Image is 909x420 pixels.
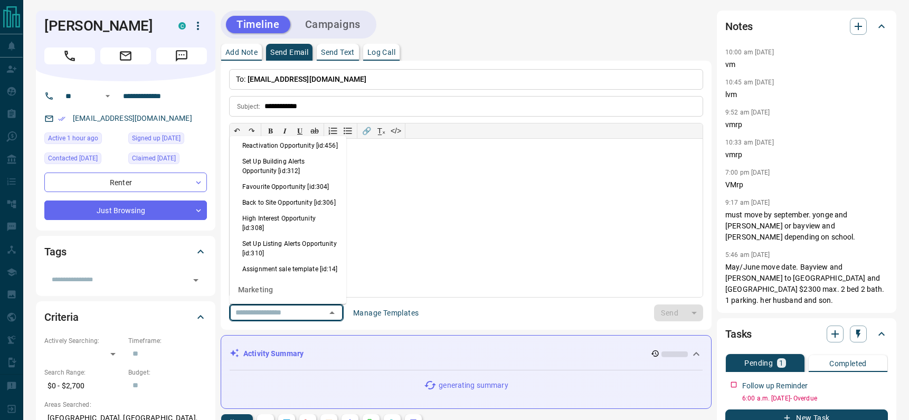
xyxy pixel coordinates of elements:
[263,123,278,138] button: 𝐁
[48,133,98,144] span: Active 1 hour ago
[829,360,867,367] p: Completed
[725,169,770,176] p: 7:00 pm [DATE]
[340,123,355,138] button: Bullet list
[725,149,888,160] p: vmrp
[725,139,774,146] p: 10:33 am [DATE]
[297,127,302,135] span: 𝐔
[44,368,123,377] p: Search Range:
[44,239,207,264] div: Tags
[725,14,888,39] div: Notes
[725,79,774,86] p: 10:45 am [DATE]
[44,201,207,220] div: Just Browsing
[725,251,770,259] p: 5:46 am [DATE]
[725,119,888,130] p: vmrp
[230,195,346,211] li: Back to Site Opportunity [id:306]
[725,59,888,70] p: vm
[725,262,888,306] p: May/June move date. Bayview and [PERSON_NAME] to [GEOGRAPHIC_DATA] and [GEOGRAPHIC_DATA] $2300 ma...
[230,154,346,179] li: Set Up Building Alerts Opportunity [id:312]
[742,394,888,403] p: 6:00 a.m. [DATE] - Overdue
[128,152,207,167] div: Mon Feb 05 2024
[278,123,292,138] button: 𝑰
[725,199,770,206] p: 9:17 am [DATE]
[44,47,95,64] span: Call
[101,90,114,102] button: Open
[243,348,304,359] p: Activity Summary
[744,359,773,367] p: Pending
[367,49,395,56] p: Log Call
[132,133,181,144] span: Signed up [DATE]
[248,75,367,83] span: [EMAIL_ADDRESS][DOMAIN_NAME]
[347,304,425,321] button: Manage Templates
[230,261,346,277] li: Assignment sale template [id:14]
[725,49,774,56] p: 10:00 am [DATE]
[439,380,508,391] p: generating summary
[292,123,307,138] button: 𝐔
[742,380,808,392] p: Follow up Reminder
[44,17,163,34] h1: [PERSON_NAME]
[230,138,346,154] li: Reactivation Opportunity [id:456]
[230,344,703,364] div: Activity Summary
[128,132,207,147] div: Thu Feb 04 2021
[230,123,244,138] button: ↶
[237,102,260,111] p: Subject:
[73,114,192,122] a: [EMAIL_ADDRESS][DOMAIN_NAME]
[295,16,371,33] button: Campaigns
[188,273,203,288] button: Open
[156,47,207,64] span: Message
[725,89,888,100] p: lvm
[230,211,346,236] li: High Interest Opportunity [id:308]
[326,123,340,138] button: Numbered list
[128,368,207,377] p: Budget:
[178,22,186,30] div: condos.ca
[44,309,79,326] h2: Criteria
[44,400,207,409] p: Areas Searched:
[128,336,207,346] p: Timeframe:
[654,304,703,321] div: split button
[725,326,752,342] h2: Tasks
[307,123,322,138] button: ab
[270,49,308,56] p: Send Email
[44,132,123,147] div: Fri Sep 12 2025
[230,179,346,195] li: Favourite Opportunity [id:304]
[225,49,258,56] p: Add Note
[44,152,123,167] div: Mon Feb 12 2024
[359,123,374,138] button: 🔗
[44,377,123,395] p: $0 - $2,700
[779,359,783,367] p: 1
[321,49,355,56] p: Send Text
[325,306,339,320] button: Close
[44,173,207,192] div: Renter
[230,236,346,261] li: Set Up Listing Alerts Opportunity [id:310]
[374,123,389,138] button: T̲ₓ
[132,153,176,164] span: Claimed [DATE]
[725,179,888,190] p: VMrp
[44,304,207,330] div: Criteria
[389,123,403,138] button: </>
[226,16,290,33] button: Timeline
[725,18,753,35] h2: Notes
[100,47,151,64] span: Email
[48,153,98,164] span: Contacted [DATE]
[230,277,346,302] div: Marketing
[725,109,770,116] p: 9:52 am [DATE]
[725,209,888,243] p: must move by september. yonge and [PERSON_NAME] or bayview and [PERSON_NAME] depending on school.
[58,115,65,122] svg: Email Verified
[230,302,346,337] li: [Marketing] - CRM- Birthday Email Property Version [id:1143271]
[44,336,123,346] p: Actively Searching:
[44,243,66,260] h2: Tags
[229,69,703,90] p: To:
[310,127,319,135] s: ab
[725,321,888,347] div: Tasks
[244,123,259,138] button: ↷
